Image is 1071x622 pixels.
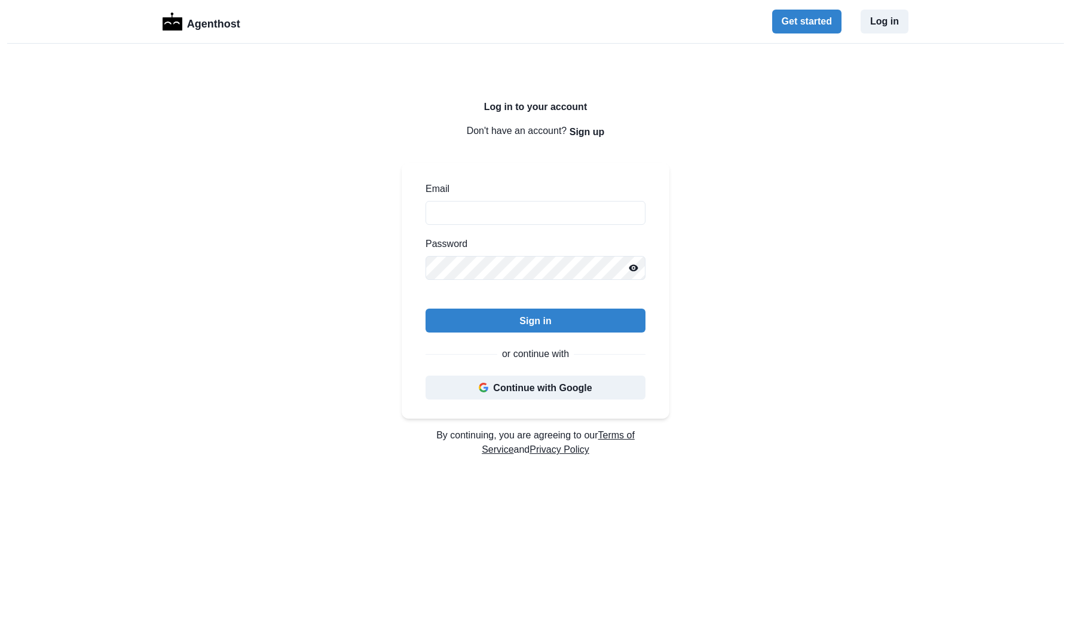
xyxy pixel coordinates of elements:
h2: Log in to your account [402,101,669,112]
button: Get started [772,10,841,33]
img: Logo [163,13,182,31]
p: Don't have an account? [402,120,669,144]
a: Terms of Service [482,430,635,455]
p: or continue with [502,347,569,361]
button: Reveal password [622,256,645,280]
a: LogoAgenthost [163,11,240,32]
p: Agenthost [187,11,240,32]
a: Privacy Policy [530,444,589,455]
button: Log in [861,10,908,33]
p: By continuing, you are agreeing to our and [402,428,669,457]
label: Email [426,182,638,196]
label: Password [426,237,638,251]
button: Continue with Google [426,376,645,400]
button: Sign in [426,309,645,333]
button: Sign up [570,120,605,144]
